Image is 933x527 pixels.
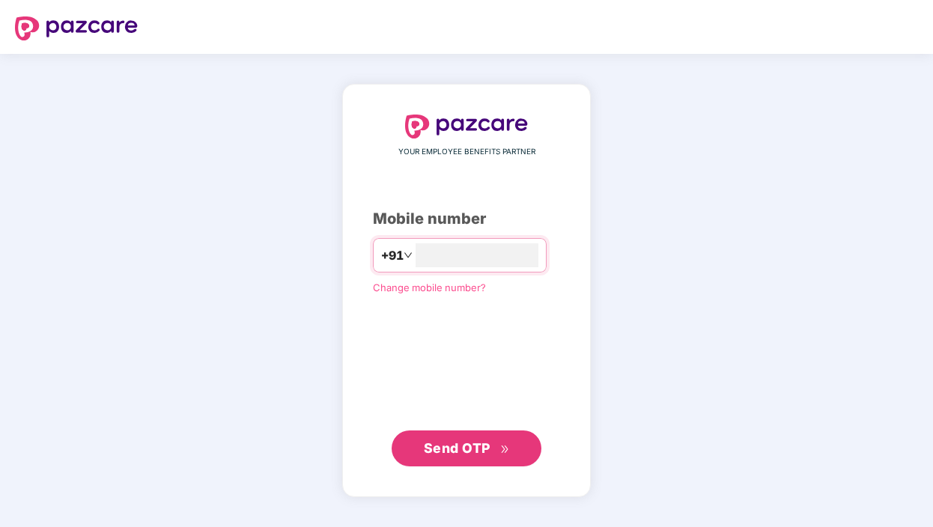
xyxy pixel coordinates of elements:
span: Send OTP [424,440,490,456]
div: Mobile number [373,207,560,231]
img: logo [405,115,528,138]
a: Change mobile number? [373,281,486,293]
span: down [404,251,413,260]
span: double-right [500,445,510,454]
button: Send OTPdouble-right [392,430,541,466]
img: logo [15,16,138,40]
span: YOUR EMPLOYEE BENEFITS PARTNER [398,146,535,158]
span: +91 [381,246,404,265]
